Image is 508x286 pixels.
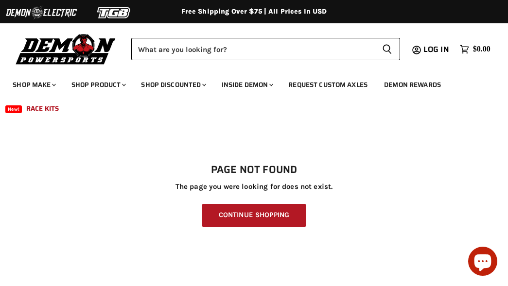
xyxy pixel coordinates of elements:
a: Inside Demon [214,75,280,95]
span: $0.00 [473,45,490,54]
input: Search [131,38,374,60]
a: Shop Make [5,75,62,95]
a: Race Kits [19,99,66,118]
form: Product [131,38,400,60]
span: New! [5,105,22,113]
a: Log in [419,45,455,54]
img: Demon Powersports [13,32,119,66]
ul: Main menu [5,71,488,118]
img: TGB Logo 2 [78,3,151,22]
p: The page you were looking for does not exist. [13,183,495,191]
span: Log in [423,43,449,55]
img: Demon Electric Logo 2 [5,3,78,22]
inbox-online-store-chat: Shopify online store chat [465,247,500,278]
a: Request Custom Axles [281,75,375,95]
a: Demon Rewards [377,75,448,95]
button: Search [374,38,400,60]
a: Continue Shopping [202,204,306,227]
a: $0.00 [455,42,495,56]
h1: Page not found [13,164,495,176]
a: Shop Discounted [134,75,212,95]
a: Shop Product [64,75,132,95]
